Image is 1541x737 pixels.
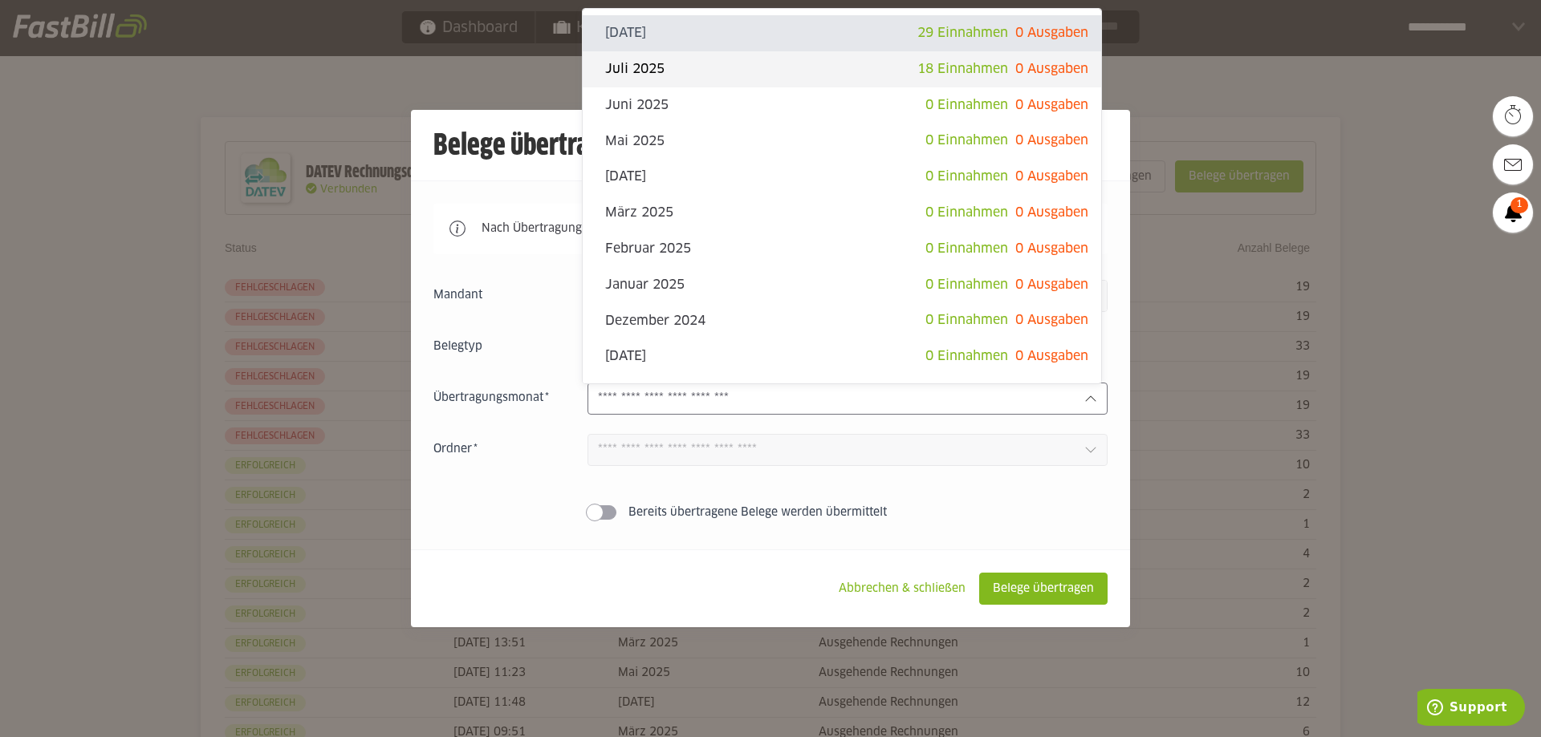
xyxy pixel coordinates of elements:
[917,63,1008,75] span: 18 Einnahmen
[583,267,1101,303] sl-option: Januar 2025
[1015,170,1088,183] span: 0 Ausgaben
[1015,99,1088,111] span: 0 Ausgaben
[825,573,979,605] sl-button: Abbrechen & schließen
[583,375,1101,411] sl-option: Oktober 2024
[979,573,1108,605] sl-button: Belege übertragen
[583,338,1101,375] sl-option: [DATE]
[1015,134,1088,147] span: 0 Ausgaben
[583,51,1101,87] sl-option: Juli 2025
[925,206,1008,219] span: 0 Einnahmen
[583,15,1101,51] sl-option: [DATE]
[925,134,1008,147] span: 0 Einnahmen
[925,242,1008,255] span: 0 Einnahmen
[1015,242,1088,255] span: 0 Ausgaben
[1511,197,1528,213] span: 1
[1493,192,1533,233] a: 1
[583,195,1101,231] sl-option: März 2025
[925,99,1008,111] span: 0 Einnahmen
[917,26,1008,39] span: 29 Einnahmen
[1015,314,1088,326] span: 0 Ausgaben
[1417,689,1525,729] iframe: Öffnet ein Widget, in dem Sie weitere Informationen finden
[925,170,1008,183] span: 0 Einnahmen
[925,350,1008,362] span: 0 Einnahmen
[1015,278,1088,291] span: 0 Ausgaben
[1015,63,1088,75] span: 0 Ausgaben
[583,302,1101,338] sl-option: Dezember 2024
[1015,26,1088,39] span: 0 Ausgaben
[433,504,1108,520] sl-switch: Bereits übertragene Belege werden übermittelt
[583,159,1101,195] sl-option: [DATE]
[925,278,1008,291] span: 0 Einnahmen
[1015,206,1088,219] span: 0 Ausgaben
[583,123,1101,159] sl-option: Mai 2025
[1015,350,1088,362] span: 0 Ausgaben
[583,87,1101,124] sl-option: Juni 2025
[925,314,1008,326] span: 0 Einnahmen
[583,231,1101,267] sl-option: Februar 2025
